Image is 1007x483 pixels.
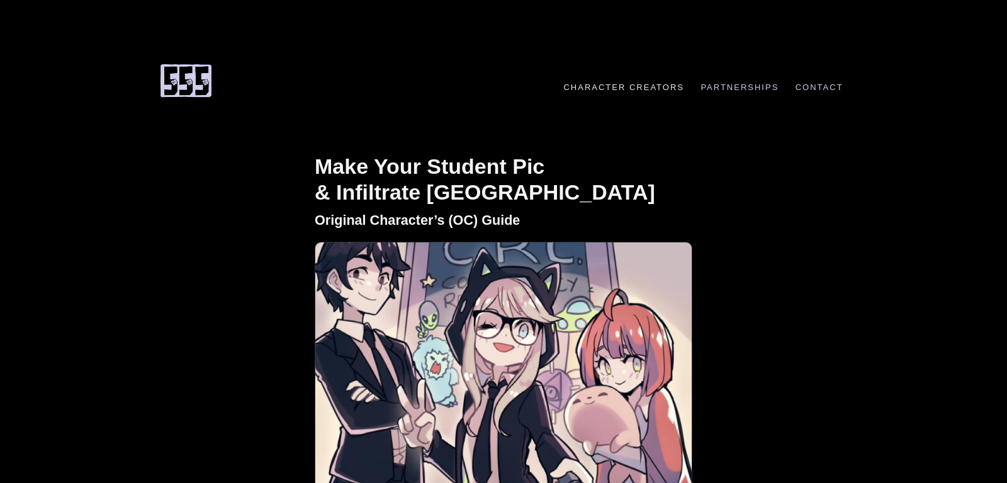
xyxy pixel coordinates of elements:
a: 555 Comic [157,70,214,89]
a: Partnerships [694,82,785,92]
img: 555 Comic [157,63,214,98]
h2: Original Character’s (OC) Guide [315,212,692,229]
a: Contact [789,82,850,92]
h1: Make Your Student Pic & Infiltrate [GEOGRAPHIC_DATA] [315,154,692,205]
a: Character Creators [557,82,690,92]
